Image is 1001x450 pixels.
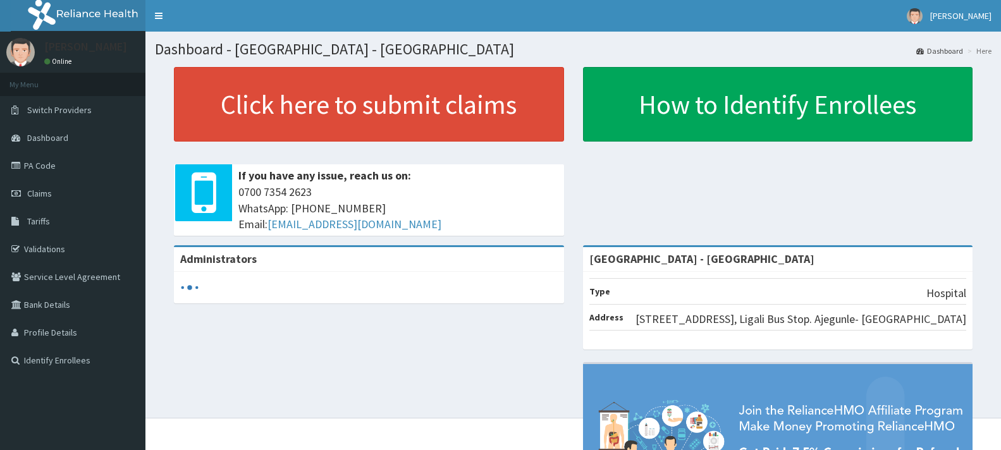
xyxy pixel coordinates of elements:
[27,216,50,227] span: Tariffs
[907,8,923,24] img: User Image
[6,38,35,66] img: User Image
[589,252,814,266] strong: [GEOGRAPHIC_DATA] - [GEOGRAPHIC_DATA]
[583,67,973,142] a: How to Identify Enrollees
[916,46,963,56] a: Dashboard
[180,278,199,297] svg: audio-loading
[930,10,992,21] span: [PERSON_NAME]
[27,104,92,116] span: Switch Providers
[180,252,257,266] b: Administrators
[267,217,441,231] a: [EMAIL_ADDRESS][DOMAIN_NAME]
[238,184,558,233] span: 0700 7354 2623 WhatsApp: [PHONE_NUMBER] Email:
[44,57,75,66] a: Online
[27,188,52,199] span: Claims
[589,312,623,323] b: Address
[44,41,127,52] p: [PERSON_NAME]
[27,132,68,143] span: Dashboard
[636,311,966,327] p: [STREET_ADDRESS], Ligali Bus Stop. Ajegunle- [GEOGRAPHIC_DATA]
[589,286,610,297] b: Type
[926,285,966,301] p: Hospital
[174,67,564,142] a: Click here to submit claims
[964,46,992,56] li: Here
[238,168,411,183] b: If you have any issue, reach us on:
[155,41,992,58] h1: Dashboard - [GEOGRAPHIC_DATA] - [GEOGRAPHIC_DATA]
